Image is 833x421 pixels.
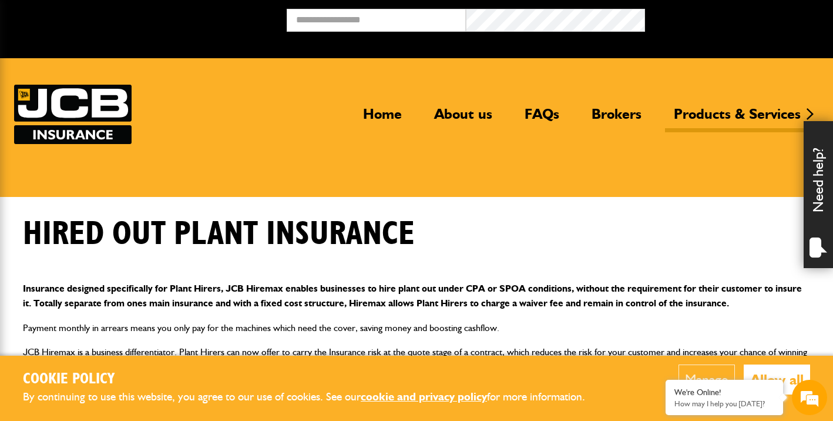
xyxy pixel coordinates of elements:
div: We're Online! [674,387,774,397]
a: Brokers [583,105,650,132]
h1: Hired out plant insurance [23,215,415,254]
div: Need help? [804,121,833,268]
a: Home [354,105,411,132]
button: Broker Login [645,9,824,27]
a: FAQs [516,105,568,132]
button: Manage [679,365,735,395]
p: Insurance designed specifically for Plant Hirers, JCB Hiremax enables businesses to hire plant ou... [23,281,810,311]
p: How may I help you today? [674,399,774,408]
p: Payment monthly in arrears means you only pay for the machines which need the cover, saving money... [23,320,810,336]
a: cookie and privacy policy [361,390,487,403]
p: JCB Hiremax is a business differentiator. Plant Hirers can now offer to carry the Insurance risk ... [23,345,810,375]
p: By continuing to use this website, you agree to our use of cookies. See our for more information. [23,388,604,406]
a: JCB Insurance Services [14,85,132,144]
button: Allow all [744,365,810,395]
a: About us [425,105,501,132]
a: Products & Services [665,105,810,132]
h2: Cookie Policy [23,370,604,389]
img: JCB Insurance Services logo [14,85,132,144]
